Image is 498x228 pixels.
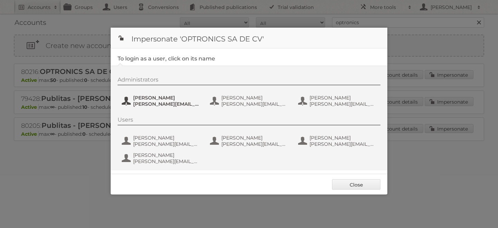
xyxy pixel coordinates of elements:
[133,158,200,164] span: [PERSON_NAME][EMAIL_ADDRESS][PERSON_NAME][DOMAIN_NAME]
[133,141,200,147] span: [PERSON_NAME][EMAIL_ADDRESS][PERSON_NAME][DOMAIN_NAME]
[310,95,377,101] span: [PERSON_NAME]
[221,101,288,107] span: [PERSON_NAME][EMAIL_ADDRESS][PERSON_NAME][DOMAIN_NAME]
[297,134,379,148] button: [PERSON_NAME] [PERSON_NAME][EMAIL_ADDRESS][PERSON_NAME][DOMAIN_NAME]
[332,179,380,190] a: Close
[133,152,200,158] span: [PERSON_NAME]
[121,94,202,108] button: [PERSON_NAME] [PERSON_NAME][EMAIL_ADDRESS][PERSON_NAME][DOMAIN_NAME]
[310,135,377,141] span: [PERSON_NAME]
[121,134,202,148] button: [PERSON_NAME] [PERSON_NAME][EMAIL_ADDRESS][PERSON_NAME][DOMAIN_NAME]
[118,55,215,62] legend: To login as a user, click on its name
[310,141,377,147] span: [PERSON_NAME][EMAIL_ADDRESS][PERSON_NAME][DOMAIN_NAME]
[221,135,288,141] span: [PERSON_NAME]
[209,134,290,148] button: [PERSON_NAME] [PERSON_NAME][EMAIL_ADDRESS][PERSON_NAME][DOMAIN_NAME]
[297,94,379,108] button: [PERSON_NAME] [PERSON_NAME][EMAIL_ADDRESS][PERSON_NAME][DOMAIN_NAME]
[209,94,290,108] button: [PERSON_NAME] [PERSON_NAME][EMAIL_ADDRESS][PERSON_NAME][DOMAIN_NAME]
[118,76,380,85] div: Administrators
[221,141,288,147] span: [PERSON_NAME][EMAIL_ADDRESS][PERSON_NAME][DOMAIN_NAME]
[133,135,200,141] span: [PERSON_NAME]
[133,101,200,107] span: [PERSON_NAME][EMAIL_ADDRESS][PERSON_NAME][DOMAIN_NAME]
[221,95,288,101] span: [PERSON_NAME]
[133,95,200,101] span: [PERSON_NAME]
[310,101,377,107] span: [PERSON_NAME][EMAIL_ADDRESS][PERSON_NAME][DOMAIN_NAME]
[118,116,380,125] div: Users
[111,28,387,48] h1: Impersonate 'OPTRONICS SA DE CV'
[121,151,202,165] button: [PERSON_NAME] [PERSON_NAME][EMAIL_ADDRESS][PERSON_NAME][DOMAIN_NAME]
